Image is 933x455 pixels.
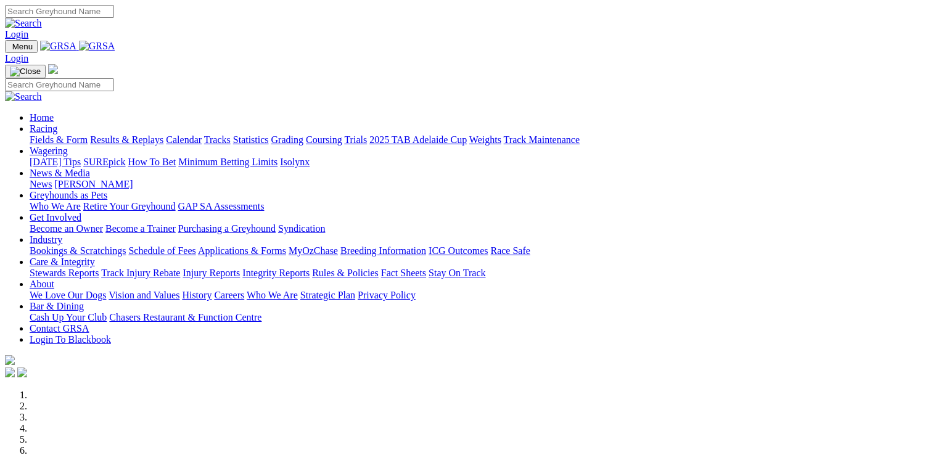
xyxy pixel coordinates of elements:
[278,223,325,234] a: Syndication
[30,112,54,123] a: Home
[30,179,928,190] div: News & Media
[280,157,310,167] a: Isolynx
[5,78,114,91] input: Search
[358,290,416,300] a: Privacy Policy
[183,268,240,278] a: Injury Reports
[198,245,286,256] a: Applications & Forms
[204,134,231,145] a: Tracks
[182,290,212,300] a: History
[30,245,126,256] a: Bookings & Scratchings
[79,41,115,52] img: GRSA
[30,123,57,134] a: Racing
[30,290,928,301] div: About
[30,245,928,256] div: Industry
[504,134,580,145] a: Track Maintenance
[30,223,928,234] div: Get Involved
[30,146,68,156] a: Wagering
[128,245,195,256] a: Schedule of Fees
[109,312,261,322] a: Chasers Restaurant & Function Centre
[30,312,107,322] a: Cash Up Your Club
[306,134,342,145] a: Coursing
[178,201,265,211] a: GAP SA Assessments
[5,91,42,102] img: Search
[30,134,928,146] div: Racing
[101,268,180,278] a: Track Injury Rebate
[242,268,310,278] a: Integrity Reports
[30,190,107,200] a: Greyhounds as Pets
[247,290,298,300] a: Who We Are
[5,40,38,53] button: Toggle navigation
[30,157,928,168] div: Wagering
[5,367,15,377] img: facebook.svg
[40,41,76,52] img: GRSA
[90,134,163,145] a: Results & Replays
[30,134,88,145] a: Fields & Form
[340,245,426,256] a: Breeding Information
[17,367,27,377] img: twitter.svg
[12,42,33,51] span: Menu
[83,157,125,167] a: SUREpick
[48,64,58,74] img: logo-grsa-white.png
[30,290,106,300] a: We Love Our Dogs
[30,312,928,323] div: Bar & Dining
[30,334,111,345] a: Login To Blackbook
[54,179,133,189] a: [PERSON_NAME]
[233,134,269,145] a: Statistics
[5,355,15,365] img: logo-grsa-white.png
[30,201,81,211] a: Who We Are
[5,53,28,64] a: Login
[109,290,179,300] a: Vision and Values
[300,290,355,300] a: Strategic Plan
[30,201,928,212] div: Greyhounds as Pets
[178,223,276,234] a: Purchasing a Greyhound
[30,268,99,278] a: Stewards Reports
[30,212,81,223] a: Get Involved
[105,223,176,234] a: Become a Trainer
[5,29,28,39] a: Login
[30,323,89,334] a: Contact GRSA
[30,279,54,289] a: About
[469,134,501,145] a: Weights
[312,268,379,278] a: Rules & Policies
[128,157,176,167] a: How To Bet
[30,179,52,189] a: News
[30,256,95,267] a: Care & Integrity
[271,134,303,145] a: Grading
[30,234,62,245] a: Industry
[5,65,46,78] button: Toggle navigation
[30,268,928,279] div: Care & Integrity
[5,18,42,29] img: Search
[429,245,488,256] a: ICG Outcomes
[381,268,426,278] a: Fact Sheets
[30,157,81,167] a: [DATE] Tips
[369,134,467,145] a: 2025 TAB Adelaide Cup
[10,67,41,76] img: Close
[344,134,367,145] a: Trials
[83,201,176,211] a: Retire Your Greyhound
[289,245,338,256] a: MyOzChase
[166,134,202,145] a: Calendar
[178,157,277,167] a: Minimum Betting Limits
[5,5,114,18] input: Search
[490,245,530,256] a: Race Safe
[30,223,103,234] a: Become an Owner
[30,301,84,311] a: Bar & Dining
[30,168,90,178] a: News & Media
[214,290,244,300] a: Careers
[429,268,485,278] a: Stay On Track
